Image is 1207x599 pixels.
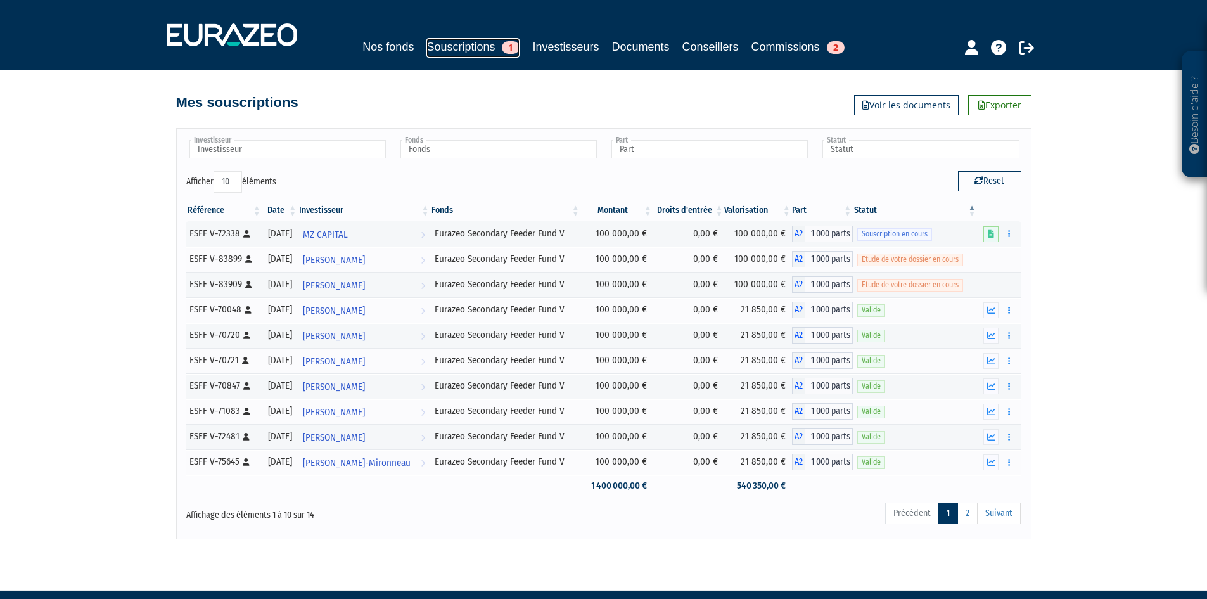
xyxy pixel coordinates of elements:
div: [DATE] [267,303,293,316]
div: ESFF V-70048 [189,303,258,316]
a: MZ CAPITAL [298,221,430,247]
td: 0,00 € [653,297,725,323]
div: A2 - Eurazeo Secondary Feeder Fund V [792,352,853,369]
div: A2 - Eurazeo Secondary Feeder Fund V [792,302,853,318]
td: 1 400 000,00 € [581,475,653,497]
td: 21 850,00 € [724,424,791,449]
div: Eurazeo Secondary Feeder Fund V [435,404,576,418]
span: [PERSON_NAME] [303,350,365,373]
div: ESFF V-75645 [189,455,258,468]
a: Voir les documents [854,95,959,115]
button: Reset [958,171,1021,191]
div: ESFF V-70720 [189,328,258,342]
td: 0,00 € [653,323,725,348]
i: Voir l'investisseur [421,223,425,247]
td: 100 000,00 € [581,399,653,424]
th: Fonds: activer pour trier la colonne par ordre croissant [430,200,580,221]
td: 21 850,00 € [724,297,791,323]
td: 0,00 € [653,272,725,297]
div: ESFF V-72338 [189,227,258,240]
span: A2 [792,226,805,242]
th: Droits d'entrée: activer pour trier la colonne par ordre croissant [653,200,725,221]
i: [Français] Personne physique [243,458,250,466]
div: A2 - Eurazeo Secondary Feeder Fund V [792,327,853,344]
i: [Français] Personne physique [245,306,252,314]
a: Suivant [977,503,1021,524]
a: 2 [957,503,978,524]
span: Valide [857,406,885,418]
i: Voir l'investisseur [421,350,425,373]
div: Eurazeo Secondary Feeder Fund V [435,455,576,468]
span: [PERSON_NAME]-Mironneau [303,451,411,475]
div: [DATE] [267,328,293,342]
td: 0,00 € [653,348,725,373]
a: [PERSON_NAME] [298,424,430,449]
span: 1 000 parts [805,428,853,445]
td: 540 350,00 € [724,475,791,497]
td: 100 000,00 € [581,221,653,247]
img: 1732889491-logotype_eurazeo_blanc_rvb.png [167,23,297,46]
th: Part: activer pour trier la colonne par ordre croissant [792,200,853,221]
td: 100 000,00 € [724,247,791,272]
div: ESFF V-70847 [189,379,258,392]
span: [PERSON_NAME] [303,274,365,297]
div: [DATE] [267,455,293,468]
span: A2 [792,378,805,394]
div: A2 - Eurazeo Secondary Feeder Fund V [792,226,853,242]
div: Eurazeo Secondary Feeder Fund V [435,354,576,367]
span: A2 [792,276,805,293]
span: A2 [792,302,805,318]
i: [Français] Personne physique [243,382,250,390]
i: [Français] Personne physique [243,433,250,441]
div: Eurazeo Secondary Feeder Fund V [435,227,576,240]
td: 0,00 € [653,373,725,399]
span: [PERSON_NAME] [303,375,365,399]
span: [PERSON_NAME] [303,426,365,449]
span: [PERSON_NAME] [303,325,365,348]
div: A2 - Eurazeo Secondary Feeder Fund V [792,251,853,267]
span: A2 [792,403,805,420]
div: A2 - Eurazeo Secondary Feeder Fund V [792,276,853,293]
span: A2 [792,327,805,344]
a: Investisseurs [532,38,599,56]
a: [PERSON_NAME]-Mironneau [298,449,430,475]
i: Voir l'investisseur [421,299,425,323]
div: Eurazeo Secondary Feeder Fund V [435,379,576,392]
span: Souscription en cours [857,228,932,240]
div: ESFF V-70721 [189,354,258,367]
div: Affichage des éléments 1 à 10 sur 14 [186,501,523,522]
div: [DATE] [267,430,293,443]
span: 1 000 parts [805,378,853,394]
i: Voir l'investisseur [421,401,425,424]
a: Commissions2 [751,38,845,56]
p: Besoin d'aide ? [1187,58,1202,172]
span: 1 000 parts [805,276,853,293]
i: Voir l'investisseur [421,375,425,399]
div: [DATE] [267,252,293,266]
a: [PERSON_NAME] [298,373,430,399]
span: 1 000 parts [805,403,853,420]
div: A2 - Eurazeo Secondary Feeder Fund V [792,378,853,394]
span: A2 [792,454,805,470]
a: [PERSON_NAME] [298,272,430,297]
span: A2 [792,428,805,445]
a: [PERSON_NAME] [298,247,430,272]
i: [Français] Personne physique [245,281,252,288]
span: A2 [792,251,805,267]
div: ESFF V-71083 [189,404,258,418]
span: [PERSON_NAME] [303,248,365,272]
td: 100 000,00 € [581,323,653,348]
a: [PERSON_NAME] [298,348,430,373]
i: Voir l'investisseur [421,426,425,449]
td: 100 000,00 € [581,348,653,373]
span: 1 000 parts [805,454,853,470]
td: 0,00 € [653,424,725,449]
span: A2 [792,352,805,369]
a: Nos fonds [362,38,414,56]
div: [DATE] [267,227,293,240]
a: [PERSON_NAME] [298,399,430,424]
span: Valide [857,330,885,342]
td: 100 000,00 € [581,247,653,272]
span: 1 000 parts [805,251,853,267]
span: 1 000 parts [805,327,853,344]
